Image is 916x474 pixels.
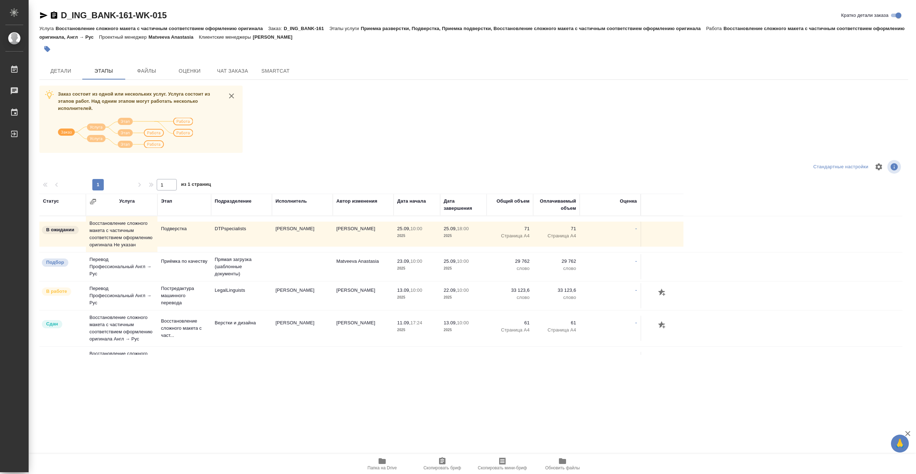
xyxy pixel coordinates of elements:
p: 71 [490,225,530,232]
p: 17:24 [410,320,422,325]
span: Этапы [87,67,121,76]
span: Заказ состоит из одной или нескольких услуг. Услуга состоит из этапов работ. Над одним этапом мог... [58,91,210,111]
p: Услуга [39,26,55,31]
p: Постредактура машинного перевода [161,285,208,306]
div: Услуга [119,198,135,205]
button: 🙏 [891,435,909,453]
td: Восстановление сложного макета с частичным соответствием оформлению оригинала Англ → Рус [86,310,157,346]
a: - [635,226,637,231]
p: слово [537,294,576,301]
p: 61 [537,319,576,327]
p: 2025 [444,294,483,301]
button: Обновить файлы [532,454,593,474]
p: Приемка разверстки, Подверстка, Приемка подверстки, Восстановление сложного макета с частичным со... [361,26,706,31]
button: Скопировать ссылку для ЯМессенджера [39,11,48,20]
p: 25.09, [444,226,457,231]
p: 33 123,6 [537,287,576,294]
td: Восстановление сложного макета с частичным соответствием оформлению оригинала Не указан [86,216,157,252]
p: Клиентские менеджеры [199,34,253,40]
a: - [635,287,637,293]
p: Страница А4 [490,232,530,240]
a: - [635,258,637,264]
span: Файлы [130,67,164,76]
td: Перевод Профессиональный Англ → Рус [86,252,157,281]
div: Статус [43,198,59,205]
div: Подразделение [215,198,252,205]
span: 🙏 [894,436,906,451]
div: split button [812,161,870,173]
p: 2025 [397,327,437,334]
p: 10:00 [457,287,469,293]
td: Верстки и дизайна [211,352,272,377]
td: [PERSON_NAME] [333,283,394,308]
div: Этап [161,198,172,205]
td: [PERSON_NAME] [272,283,333,308]
p: 71 [537,225,576,232]
p: D_ING_BANK-161 [284,26,329,31]
p: Заказ: [268,26,284,31]
span: Скопировать мини-бриф [478,465,527,470]
p: 11.09, [397,320,410,325]
button: Добавить оценку [656,319,668,332]
td: LegalLinguists [211,283,272,308]
span: Чат заказа [215,67,250,76]
p: 29 762 [537,258,576,265]
span: Папка на Drive [367,465,397,470]
div: Дата завершения [444,198,483,212]
button: Добавить тэг [39,41,55,57]
button: Сгруппировать [89,198,97,205]
button: Скопировать ссылку [50,11,58,20]
span: Детали [44,67,78,76]
p: 2025 [397,294,437,301]
p: 10:00 [410,258,422,264]
p: [PERSON_NAME] [253,34,298,40]
span: Оценки [172,67,207,76]
div: Общий объем [497,198,530,205]
span: Посмотреть информацию [887,160,902,174]
span: SmartCat [258,67,293,76]
span: Обновить файлы [545,465,580,470]
p: 2025 [397,265,437,272]
td: Перевод Профессиональный Англ → Рус [86,281,157,310]
p: Подверстка [161,225,208,232]
p: 22.09, [444,287,457,293]
p: 2025 [444,327,483,334]
p: 10:00 [457,320,469,325]
td: Восстановление сложного макета с частичным соответствием оформлению оригинала Не указан [86,347,157,382]
span: Скопировать бриф [423,465,461,470]
button: Добавить оценку [656,287,668,299]
p: Приёмка по качеству [161,258,208,265]
p: Страница А4 [537,232,576,240]
p: Восстановление сложного макета с частичным соответствием оформлению оригинала [55,26,268,31]
p: 29 762 [490,258,530,265]
p: 10:00 [410,226,422,231]
a: D_ING_BANK-161-WK-015 [61,10,167,20]
button: close [226,91,237,101]
p: Matveeva Anastasia [148,34,199,40]
td: [PERSON_NAME] [333,352,394,377]
p: Подбор [46,259,64,266]
p: 13.09, [397,287,410,293]
p: Этапы услуги [329,26,361,31]
button: Скопировать мини-бриф [472,454,532,474]
span: Кратко детали заказа [841,12,888,19]
div: Исполнитель [276,198,307,205]
p: 33 123,6 [490,287,530,294]
p: 18:00 [457,226,469,231]
p: Сдан [46,320,58,328]
td: [PERSON_NAME] [333,222,394,247]
div: Дата начала [397,198,426,205]
span: из 1 страниц [181,180,211,190]
p: 2025 [444,265,483,272]
div: Оплачиваемый объем [537,198,576,212]
td: DTPspecialists [211,222,272,247]
a: - [635,320,637,325]
td: [PERSON_NAME] [272,222,333,247]
p: В работе [46,288,67,295]
p: 13.09, [444,320,457,325]
p: 2025 [397,232,437,240]
button: Папка на Drive [352,454,412,474]
span: Настроить таблицу [870,158,887,175]
p: слово [537,265,576,272]
p: Страница А4 [490,327,530,334]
